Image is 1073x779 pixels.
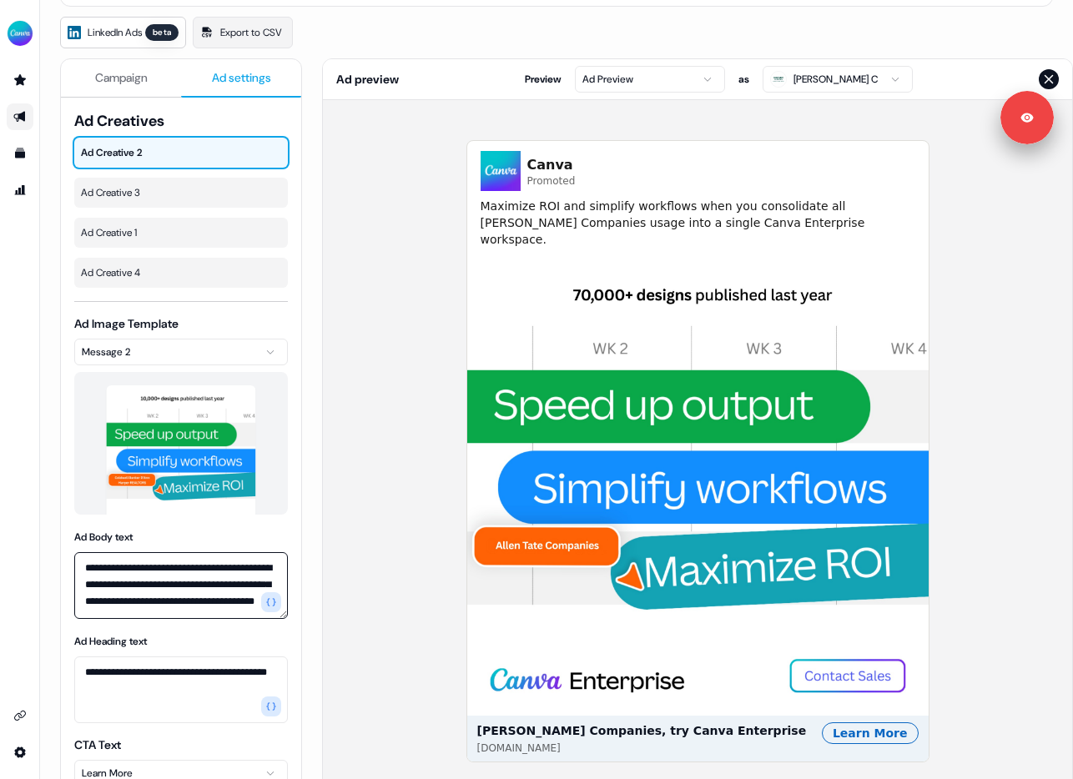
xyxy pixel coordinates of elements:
[7,140,33,167] a: Go to templates
[95,69,148,86] span: Campaign
[7,103,33,130] a: Go to outbound experience
[7,739,33,766] a: Go to integrations
[481,198,915,248] span: Maximize ROI and simplify workflows when you consolidate all [PERSON_NAME] Companies usage into a...
[81,224,281,241] span: Ad Creative 1
[738,71,749,88] span: as
[336,71,399,88] span: Ad preview
[74,635,147,648] label: Ad Heading text
[1039,69,1059,89] button: Close preview
[88,24,142,41] span: LinkedIn Ads
[467,254,929,761] button: [PERSON_NAME] Companies, try Canva Enterprise[DOMAIN_NAME]Learn More
[193,17,293,48] a: Export to CSV
[477,742,561,755] span: [DOMAIN_NAME]
[81,144,281,161] span: Ad Creative 2
[81,264,281,281] span: Ad Creative 4
[74,530,133,544] label: Ad Body text
[7,177,33,204] a: Go to attribution
[60,17,186,48] a: LinkedIn Adsbeta
[74,737,121,752] label: CTA Text
[7,67,33,93] a: Go to prospects
[525,71,562,88] span: Preview
[527,155,576,175] span: Canva
[74,111,288,131] span: Ad Creatives
[477,722,807,739] span: [PERSON_NAME] Companies, try Canva Enterprise
[81,184,281,201] span: Ad Creative 3
[74,316,179,331] label: Ad Image Template
[145,24,179,41] div: beta
[527,175,576,188] span: Promoted
[7,702,33,729] a: Go to integrations
[822,722,919,744] div: Learn More
[220,24,282,41] span: Export to CSV
[212,69,271,86] span: Ad settings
